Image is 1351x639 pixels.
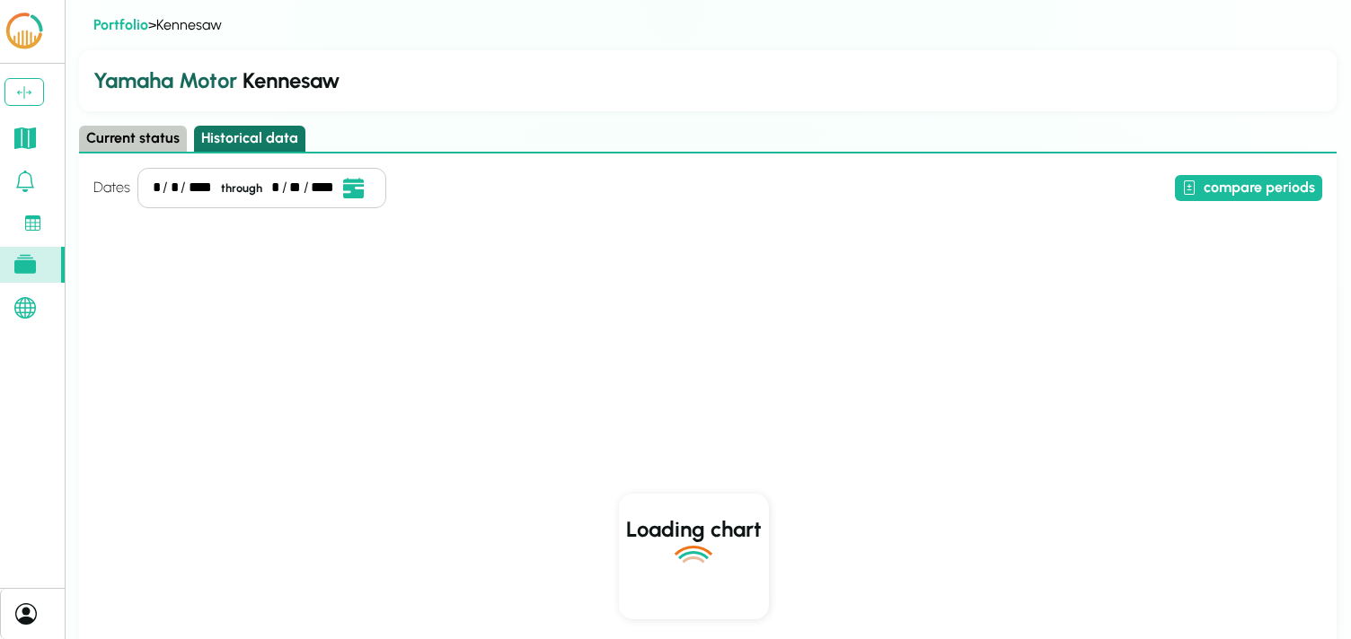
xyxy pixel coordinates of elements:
div: year, [189,177,212,198]
div: / [163,177,168,198]
button: Current status [79,126,187,152]
div: month, [153,177,161,198]
h2: Kennesaw [93,65,1322,97]
div: > Kennesaw [93,14,1322,36]
h2: Loading chart [626,513,762,546]
div: day, [289,177,301,198]
div: / [304,177,309,198]
button: Open date picker [336,176,370,200]
span: Yamaha Motor [93,67,237,93]
div: month, [271,177,279,198]
div: day, [171,177,179,198]
div: Select page state [79,126,1337,153]
div: year, [311,177,334,198]
img: LCOE.ai [3,11,46,52]
button: compare periods [1175,175,1322,201]
div: / [181,177,186,198]
div: / [282,177,287,198]
button: Historical data [194,126,305,152]
h4: Dates [93,177,130,198]
div: through [214,179,269,197]
a: Portfolio [93,16,148,33]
